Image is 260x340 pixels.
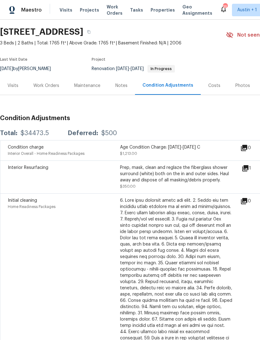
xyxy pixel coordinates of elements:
div: Notes [115,83,128,89]
div: Age Condition Charge: [DATE]-[DATE] C [120,144,232,150]
div: $500 [101,130,117,136]
span: Projects [80,7,99,13]
span: Interior Overall - Home Readiness Packages [8,152,84,155]
div: Photos [235,83,250,89]
span: In Progress [148,67,174,71]
span: Tasks [130,8,143,12]
span: Maestro [21,7,42,13]
span: Work Orders [107,4,123,16]
div: Deferred: [68,130,98,136]
span: - [116,67,144,71]
span: $1,213.00 [120,152,137,155]
div: 35 [223,4,227,10]
span: Austin + 1 [237,7,257,13]
span: Renovation [92,67,175,71]
div: Visits [7,83,18,89]
span: Initial cleaning [8,198,37,203]
div: Prep, mask, clean and reglaze the fiberglass shower surround (white) both on the in and outer sid... [120,165,232,183]
div: $34473.5 [21,130,49,136]
span: Properties [151,7,175,13]
span: [DATE] [116,67,129,71]
span: [DATE] [131,67,144,71]
span: Visits [60,7,72,13]
div: Maintenance [74,83,100,89]
div: Costs [208,83,220,89]
button: Copy Address [83,26,94,38]
span: $350.00 [120,185,136,188]
div: Condition Adjustments [142,82,193,89]
span: Condition charge [8,145,44,150]
div: Work Orders [33,83,59,89]
span: Project [92,58,105,61]
span: Geo Assignments [182,4,212,16]
span: Interior Resurfacing [8,165,48,170]
span: Home Readiness Packages [8,205,55,209]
